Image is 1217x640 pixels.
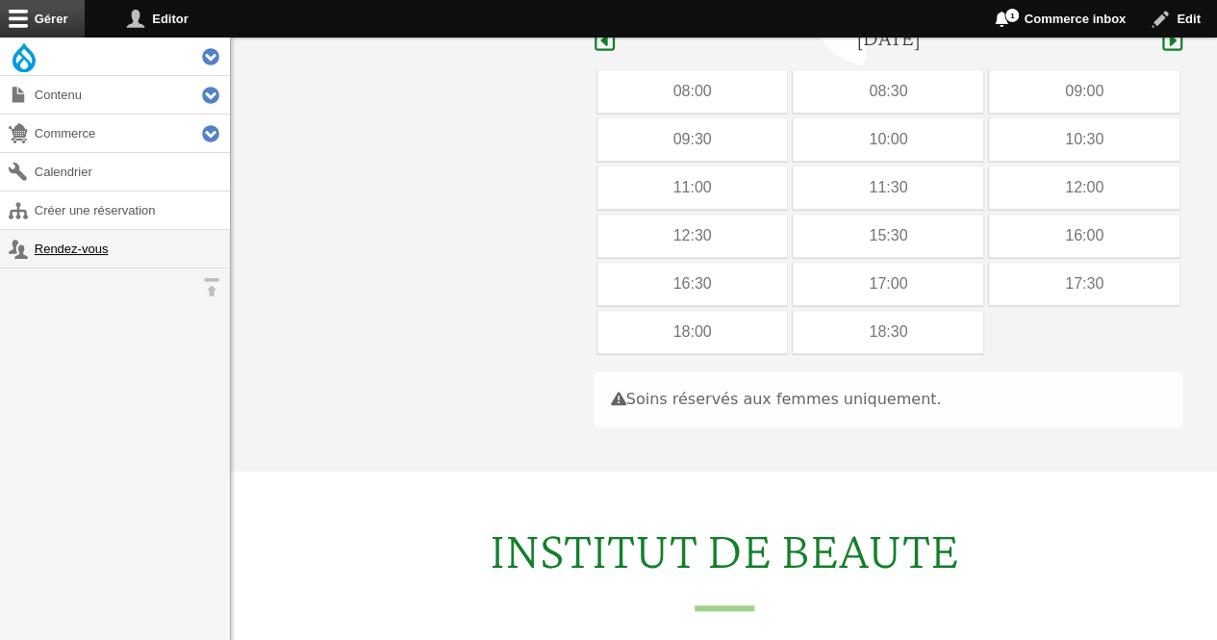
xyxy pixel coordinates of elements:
div: 09:30 [597,118,788,161]
div: 17:00 [793,263,983,305]
div: 12:30 [597,215,788,257]
div: 11:00 [597,166,788,209]
div: 18:30 [793,311,983,353]
div: 10:00 [793,118,983,161]
div: 09:00 [989,70,1179,113]
div: 08:00 [597,70,788,113]
div: 08:30 [793,70,983,113]
button: Orientation horizontale [192,269,230,306]
div: 17:30 [989,263,1179,305]
span: 1 [1004,8,1020,23]
h2: INSTITUT DE BEAUTE [242,518,1205,611]
div: 11:30 [793,166,983,209]
div: 18:00 [597,311,788,353]
h4: [DATE] [856,24,921,52]
div: 16:00 [989,215,1179,257]
div: Soins réservés aux femmes uniquement. [595,371,1182,427]
div: 15:30 [793,215,983,257]
div: 16:30 [597,263,788,305]
div: 10:30 [989,118,1179,161]
div: 12:00 [989,166,1179,209]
